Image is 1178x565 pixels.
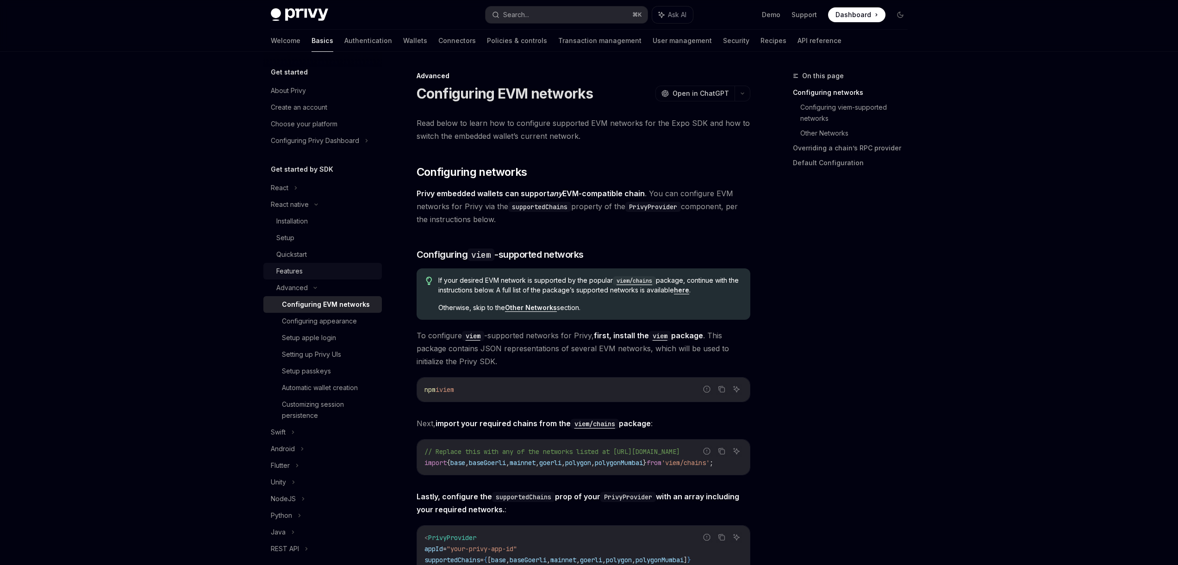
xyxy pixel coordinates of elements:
h5: Get started by SDK [271,164,333,175]
a: Configuring EVM networks [263,296,382,313]
code: supportedChains [508,202,571,212]
button: Ask AI [652,6,693,23]
button: Open in ChatGPT [655,86,735,101]
span: mainnet [550,556,576,564]
a: Choose your platform [263,116,382,132]
span: , [536,459,539,467]
a: Features [263,263,382,279]
span: import [424,459,447,467]
button: Ask AI [730,383,742,395]
div: Choose your platform [271,118,337,130]
a: Default Configuration [793,155,915,170]
div: Installation [276,216,308,227]
a: here [674,286,689,294]
code: viem/chains [613,276,656,286]
div: Automatic wallet creation [282,382,358,393]
span: , [591,459,595,467]
a: Authentication [344,30,392,52]
a: Customizing session persistence [263,396,382,424]
span: Next, : [417,417,750,430]
span: goerli [539,459,561,467]
a: Support [792,10,817,19]
code: PrivyProvider [600,492,656,502]
span: Ask AI [668,10,686,19]
span: Configuring networks [417,165,527,180]
button: Copy the contents from the code block [716,445,728,457]
code: viem [467,248,494,261]
a: Quickstart [263,246,382,263]
h5: Get started [271,67,308,78]
a: Setup [263,230,382,246]
span: supportedChains [424,556,480,564]
a: Automatic wallet creation [263,379,382,396]
strong: first, install the package [594,331,703,340]
a: Create an account [263,99,382,116]
a: viem [649,331,671,340]
code: viem [462,331,484,341]
div: Configuring appearance [282,316,357,327]
span: , [506,459,510,467]
span: , [506,556,510,564]
span: ] [684,556,687,564]
a: API reference [798,30,841,52]
div: Setup [276,232,294,243]
span: Configuring -supported networks [417,248,584,261]
span: , [632,556,636,564]
a: Setting up Privy UIs [263,346,382,363]
span: < [424,534,428,542]
span: ⌘ K [632,11,642,19]
div: Java [271,527,286,538]
div: Create an account [271,102,327,113]
span: baseGoerli [510,556,547,564]
span: base [491,556,506,564]
strong: Privy embedded wallets can support EVM-compatible chain [417,189,645,198]
span: 'viem/chains' [661,459,710,467]
div: Setup apple login [282,332,336,343]
a: Demo [762,10,780,19]
div: Setting up Privy UIs [282,349,341,360]
a: Connectors [438,30,476,52]
div: Advanced [276,282,308,293]
button: Ask AI [730,531,742,543]
a: Dashboard [828,7,885,22]
img: dark logo [271,8,328,21]
span: { [447,459,450,467]
a: Wallets [403,30,427,52]
a: Setup passkeys [263,363,382,379]
div: React native [271,199,309,210]
div: Quickstart [276,249,307,260]
button: Copy the contents from the code block [716,383,728,395]
span: , [547,556,550,564]
button: Report incorrect code [701,383,713,395]
span: polygon [606,556,632,564]
span: , [561,459,565,467]
a: Security [723,30,749,52]
span: = [443,545,447,553]
span: Read below to learn how to configure supported EVM networks for the Expo SDK and how to switch th... [417,117,750,143]
h1: Configuring EVM networks [417,85,593,102]
a: Installation [263,213,382,230]
button: Report incorrect code [701,531,713,543]
span: "your-privy-app-id" [447,545,517,553]
span: { [484,556,487,564]
a: Configuring networks [793,85,915,100]
a: Basics [312,30,333,52]
span: On this page [802,70,844,81]
button: Ask AI [730,445,742,457]
div: Features [276,266,303,277]
button: Report incorrect code [701,445,713,457]
div: Unity [271,477,286,488]
span: mainnet [510,459,536,467]
span: base [450,459,465,467]
strong: Lastly, configure the prop of your with an array including your required networks. [417,492,739,514]
a: Recipes [760,30,786,52]
a: About Privy [263,82,382,99]
span: ; [710,459,713,467]
span: , [576,556,580,564]
span: If your desired EVM network is supported by the popular package, continue with the instructions b... [438,276,741,295]
a: User management [653,30,712,52]
div: Configuring EVM networks [282,299,370,310]
div: NodeJS [271,493,296,504]
span: polygonMumbai [636,556,684,564]
a: viem/chains [571,419,619,428]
